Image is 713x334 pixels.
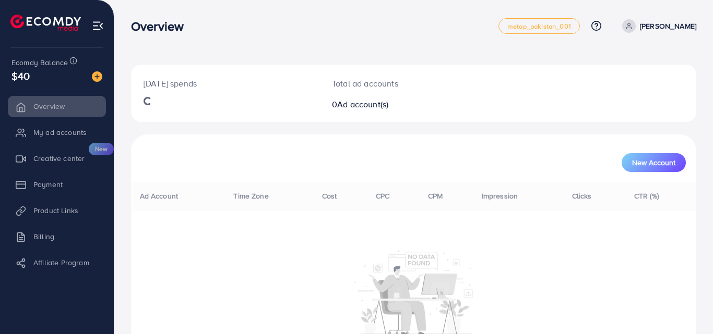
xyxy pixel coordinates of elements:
[10,15,81,31] img: logo
[11,68,30,83] span: $40
[332,100,448,109] h2: 0
[507,23,571,30] span: metap_pakistan_001
[337,98,388,110] span: Ad account(s)
[498,18,580,34] a: metap_pakistan_001
[622,153,686,172] button: New Account
[632,159,675,166] span: New Account
[131,19,192,34] h3: Overview
[618,19,696,33] a: [PERSON_NAME]
[11,57,68,68] span: Ecomdy Balance
[144,77,307,90] p: [DATE] spends
[332,77,448,90] p: Total ad accounts
[92,20,104,32] img: menu
[92,71,102,82] img: image
[640,20,696,32] p: [PERSON_NAME]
